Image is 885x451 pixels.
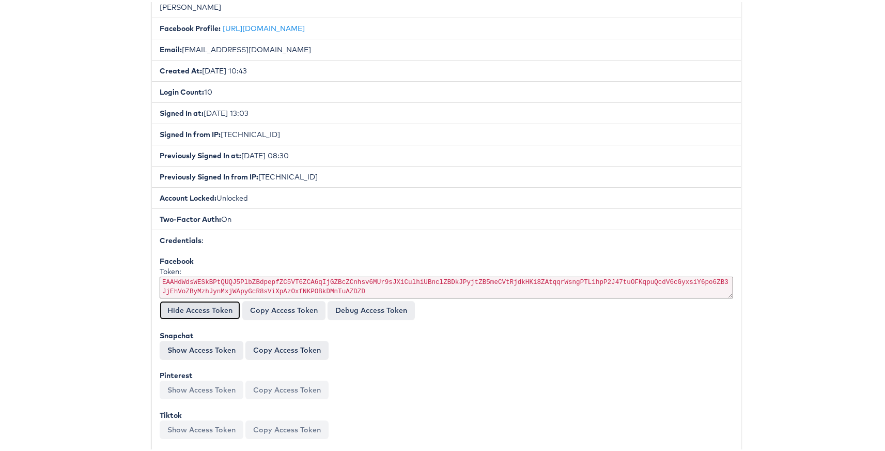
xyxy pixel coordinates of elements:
button: Hide Access Token [160,299,240,318]
li: [TECHNICAL_ID] [152,164,741,186]
b: Pinterest [160,369,193,378]
button: Show Access Token [160,379,243,397]
b: Previously Signed In from IP: [160,170,258,179]
button: Show Access Token [160,339,243,357]
b: Facebook Profile: [160,22,221,31]
li: [TECHNICAL_ID] [152,122,741,143]
b: Tiktok [160,409,182,418]
li: 10 [152,79,741,101]
button: Copy Access Token [245,379,329,397]
b: Signed In from IP: [160,128,221,137]
b: Login Count: [160,85,204,95]
div: Token: [160,264,733,299]
b: Email: [160,43,182,52]
b: Previously Signed In at: [160,149,241,158]
button: Copy Access Token [245,418,329,437]
button: Show Access Token [160,418,243,437]
a: [URL][DOMAIN_NAME] [223,22,305,31]
b: Credentials [160,234,201,243]
b: Two-Factor Auth: [160,213,221,222]
b: Created At: [160,64,202,73]
li: [DATE] 13:03 [152,100,741,122]
b: Snapchat [160,329,194,338]
b: Facebook [160,254,194,264]
b: Signed In at: [160,107,204,116]
li: Unlocked [152,185,741,207]
b: Account Locked: [160,191,216,201]
li: [DATE] 08:30 [152,143,741,164]
button: Copy Access Token [245,339,329,357]
button: Copy Access Token [242,299,325,318]
a: Debug Access Token [328,299,415,318]
li: On [152,206,741,228]
li: [DATE] 10:43 [152,58,741,80]
li: [EMAIL_ADDRESS][DOMAIN_NAME] [152,37,741,58]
